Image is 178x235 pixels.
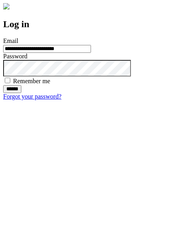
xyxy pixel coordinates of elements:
[13,78,50,84] label: Remember me
[3,93,61,100] a: Forgot your password?
[3,53,27,60] label: Password
[3,19,175,30] h2: Log in
[3,3,9,9] img: logo-4e3dc11c47720685a147b03b5a06dd966a58ff35d612b21f08c02c0306f2b779.png
[3,37,18,44] label: Email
